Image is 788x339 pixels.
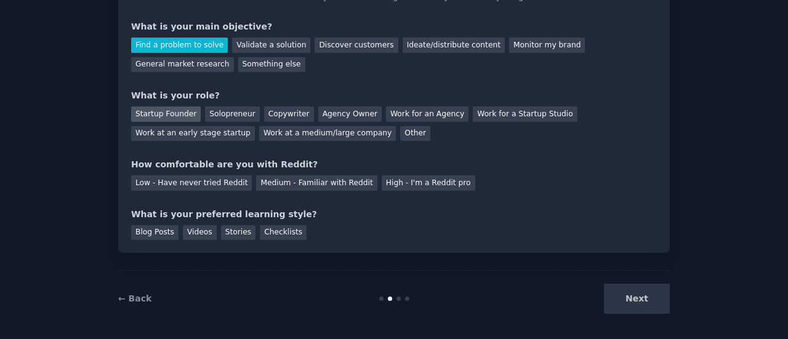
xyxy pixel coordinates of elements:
[221,225,255,241] div: Stories
[260,225,307,241] div: Checklists
[386,106,468,122] div: Work for an Agency
[232,38,310,53] div: Validate a solution
[256,175,377,191] div: Medium - Familiar with Reddit
[131,89,657,102] div: What is your role?
[205,106,259,122] div: Solopreneur
[264,106,314,122] div: Copywriter
[400,126,430,142] div: Other
[315,38,398,53] div: Discover customers
[131,38,228,53] div: Find a problem to solve
[118,293,151,303] a: ← Back
[131,20,657,33] div: What is your main objective?
[131,208,657,221] div: What is your preferred learning style?
[259,126,396,142] div: Work at a medium/large company
[509,38,585,53] div: Monitor my brand
[131,126,255,142] div: Work at an early stage startup
[473,106,577,122] div: Work for a Startup Studio
[131,175,252,191] div: Low - Have never tried Reddit
[131,158,657,171] div: How comfortable are you with Reddit?
[382,175,475,191] div: High - I'm a Reddit pro
[131,57,234,73] div: General market research
[318,106,382,122] div: Agency Owner
[238,57,305,73] div: Something else
[131,106,201,122] div: Startup Founder
[131,225,179,241] div: Blog Posts
[403,38,505,53] div: Ideate/distribute content
[183,225,217,241] div: Videos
